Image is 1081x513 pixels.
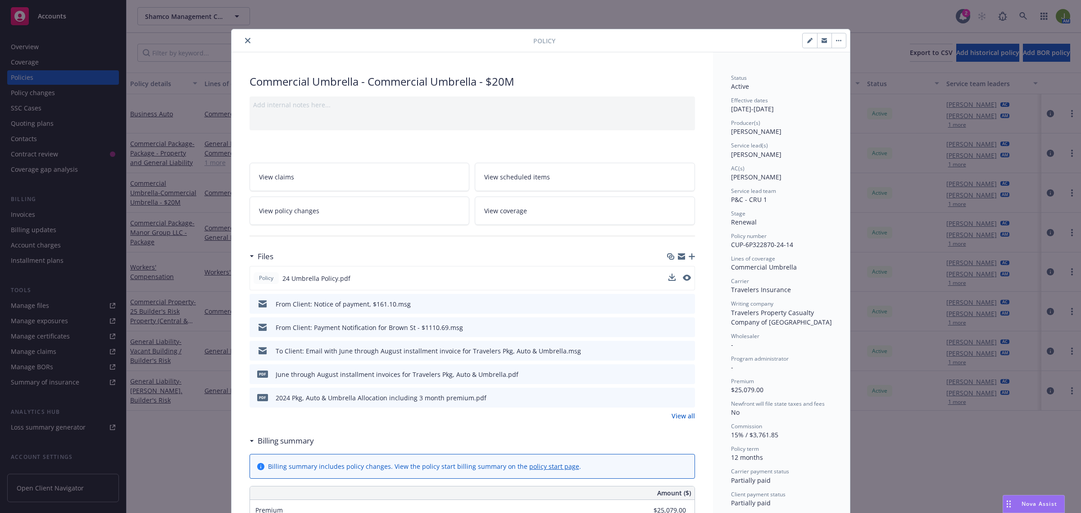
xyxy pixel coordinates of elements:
[276,299,411,309] div: From Client: Notice of payment, $161.10.msg
[259,206,319,215] span: View policy changes
[731,195,767,204] span: P&C - CRU 1
[669,323,676,332] button: download file
[1022,500,1057,508] span: Nova Assist
[683,299,691,309] button: preview file
[533,36,555,46] span: Policy
[731,82,749,91] span: Active
[669,393,676,403] button: download file
[276,346,581,356] div: To Client: Email with June through August installment invoice for Travelers Pkg, Auto & Umbrella.msg
[731,142,768,149] span: Service lead(s)
[484,172,550,182] span: View scheduled items
[672,411,695,421] a: View all
[475,163,695,191] a: View scheduled items
[731,385,763,394] span: $25,079.00
[731,431,778,439] span: 15% / $3,761.85
[731,363,733,371] span: -
[250,163,470,191] a: View claims
[731,445,759,453] span: Policy term
[250,251,273,262] div: Files
[253,100,691,110] div: Add internal notes here...
[683,274,691,283] button: preview file
[731,96,768,104] span: Effective dates
[268,462,581,471] div: Billing summary includes policy changes. View the policy start billing summary on the .
[657,488,691,498] span: Amount ($)
[257,371,268,377] span: pdf
[257,394,268,401] span: pdf
[669,370,676,379] button: download file
[250,435,314,447] div: Billing summary
[258,251,273,262] h3: Files
[529,462,579,471] a: policy start page
[259,172,294,182] span: View claims
[731,453,763,462] span: 12 months
[276,370,518,379] div: June through August installment invoices for Travelers Pkg, Auto & Umbrella.pdf
[484,206,527,215] span: View coverage
[731,476,771,485] span: Partially paid
[731,127,781,136] span: [PERSON_NAME]
[731,210,745,217] span: Stage
[731,467,789,475] span: Carrier payment status
[731,96,832,114] div: [DATE] - [DATE]
[731,422,762,430] span: Commission
[731,255,775,262] span: Lines of coverage
[731,240,793,249] span: CUP-6P322870-24-14
[683,275,691,281] button: preview file
[731,165,745,172] span: AC(s)
[669,346,676,356] button: download file
[731,377,754,385] span: Premium
[731,150,781,159] span: [PERSON_NAME]
[731,400,825,408] span: Newfront will file state taxes and fees
[731,218,757,226] span: Renewal
[731,277,749,285] span: Carrier
[731,187,776,195] span: Service lead team
[475,197,695,225] a: View coverage
[668,274,676,281] button: download file
[731,332,759,340] span: Wholesaler
[242,35,253,46] button: close
[1003,495,1065,513] button: Nova Assist
[257,274,275,282] span: Policy
[731,408,740,417] span: No
[276,323,463,332] div: From Client: Payment Notification for Brown St - $1110.69.msg
[731,119,760,127] span: Producer(s)
[276,393,486,403] div: 2024 Pkg, Auto & Umbrella Allocation including 3 month premium.pdf
[731,300,773,307] span: Writing company
[731,490,786,498] span: Client payment status
[731,173,781,181] span: [PERSON_NAME]
[683,393,691,403] button: preview file
[668,274,676,283] button: download file
[282,274,350,283] span: 24 Umbrella Policy.pdf
[731,263,797,271] span: Commercial Umbrella
[731,308,832,326] span: Travelers Property Casualty Company of [GEOGRAPHIC_DATA]
[731,355,789,362] span: Program administrator
[258,435,314,447] h3: Billing summary
[731,499,771,507] span: Partially paid
[250,197,470,225] a: View policy changes
[1003,495,1014,513] div: Drag to move
[731,74,747,82] span: Status
[731,340,733,349] span: -
[683,370,691,379] button: preview file
[669,299,676,309] button: download file
[683,346,691,356] button: preview file
[731,232,767,240] span: Policy number
[250,74,695,89] div: Commercial Umbrella - Commercial Umbrella - $20M
[683,323,691,332] button: preview file
[731,285,791,294] span: Travelers Insurance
